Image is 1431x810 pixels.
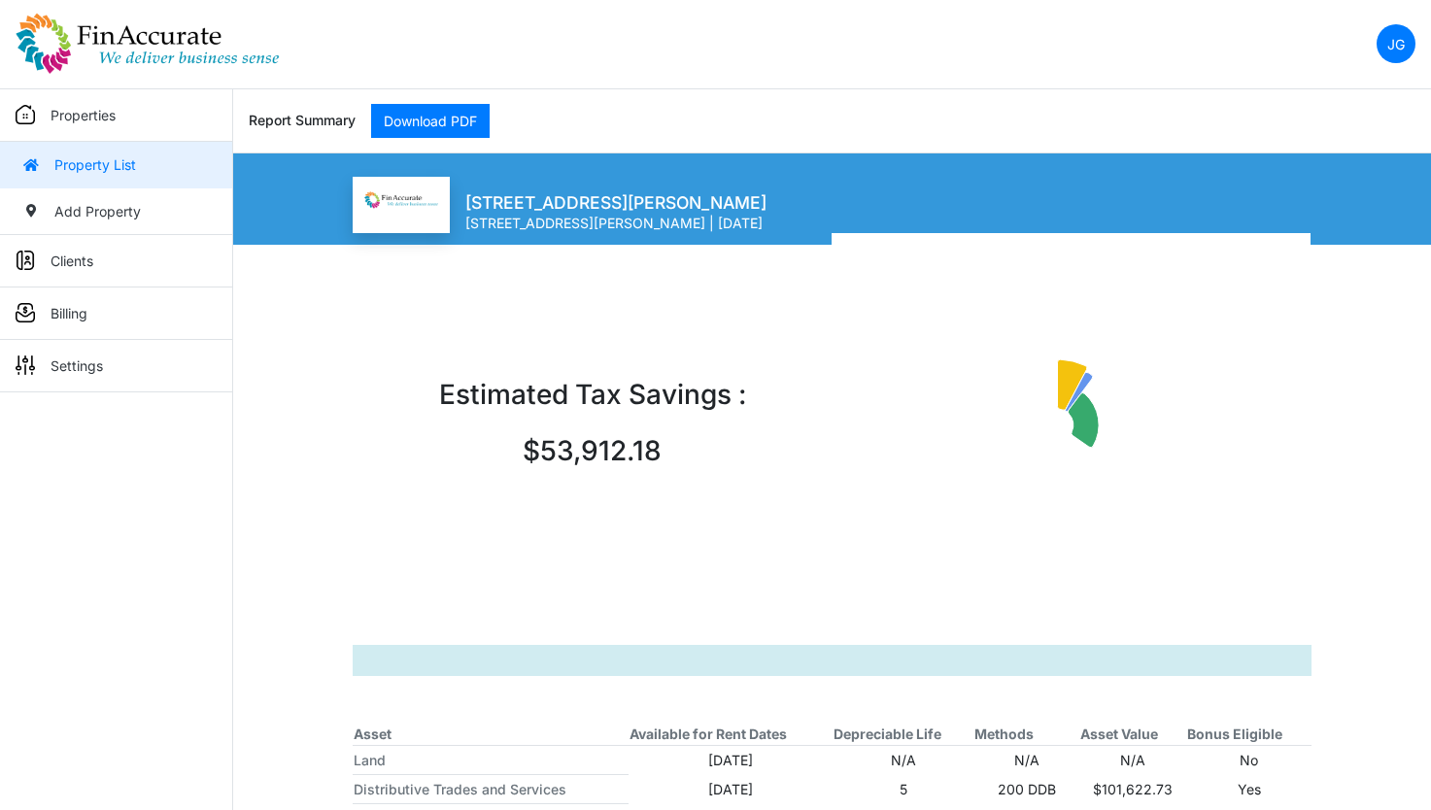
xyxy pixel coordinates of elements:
h4: Estimated Tax Savings : [353,379,832,412]
td: N/A [833,745,973,774]
svg: Interactive chart [832,233,1311,622]
td: [DATE] [629,745,833,774]
p: JG [1387,34,1405,54]
h3: $53,912.18 [353,435,832,468]
img: sidemenu_billing.png [16,303,35,322]
p: Properties [51,105,116,125]
td: N/A [1079,745,1186,774]
img: sidemenu_settings.png [16,355,35,375]
b: Methods [974,726,1034,742]
img: spp logo [16,13,280,75]
td: [DATE] [629,774,833,803]
b: Bonus Eligible [1187,726,1282,742]
th: Land [353,745,628,774]
path: 5 Year, y: 22.22, z: 790. Depreciation. [1058,359,1087,410]
a: Download PDF [371,104,490,138]
p: Clients [51,251,93,271]
b: Asset Value [1080,726,1158,742]
b: Depreciable Life [834,726,941,742]
b: Asset [354,726,392,742]
img: sidemenu_client.png [16,251,35,270]
p: [STREET_ADDRESS][PERSON_NAME] | [DATE] [465,213,767,233]
h6: Report Summary [249,113,356,129]
img: FinAccurate_logo.png [364,191,438,209]
td: N/A [973,745,1079,774]
div: Chart. Highcharts interactive chart. [832,233,1311,622]
p: Settings [51,355,103,376]
td: $101,622.73 [1079,774,1186,803]
td: 5 [833,774,973,803]
path: 27.5 Year, y: 70.53, z: 180. Depreciation. [1069,392,1100,447]
td: 200 DDB [973,774,1079,803]
a: JG [1377,24,1415,63]
path: 15 Year, y: 7.25, z: 630. Depreciation. [1066,372,1093,411]
img: sidemenu_properties.png [16,105,35,124]
b: Available for Rent Dates [630,726,787,742]
p: Billing [51,303,87,323]
h5: [STREET_ADDRESS][PERSON_NAME] [465,192,767,213]
td: Yes [1186,774,1311,803]
td: No [1186,745,1311,774]
th: Distributive Trades and Services [353,774,628,803]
